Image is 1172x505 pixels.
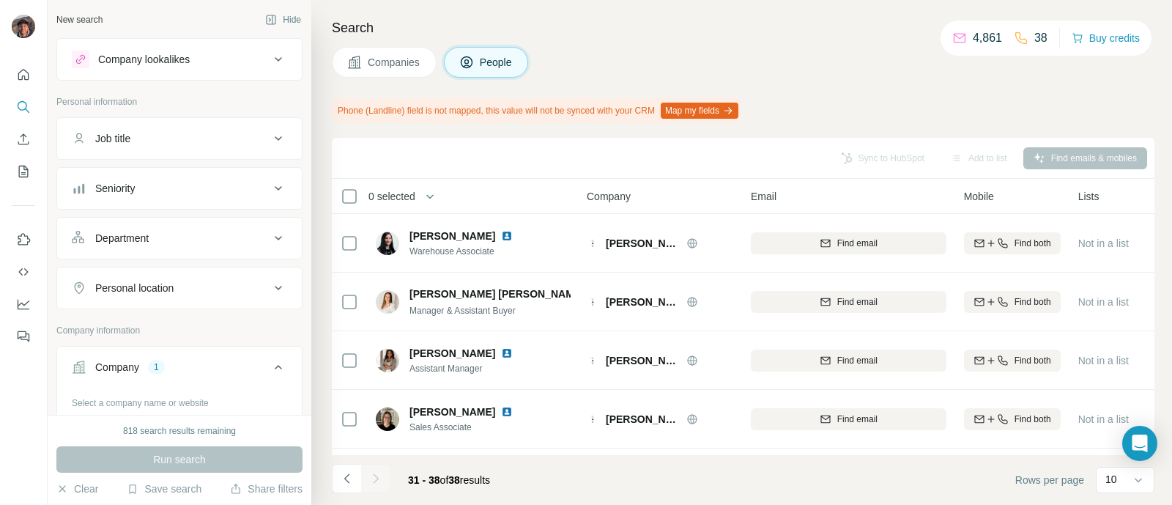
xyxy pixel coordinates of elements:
span: [PERSON_NAME] [409,346,495,361]
button: Department [57,221,302,256]
button: Buy credits [1072,28,1140,48]
button: Company1 [57,350,302,391]
span: Find both [1015,237,1051,250]
span: Assistant Manager [409,362,530,375]
img: Logo of Alice &amp; Wonder [587,355,598,366]
img: Avatar [376,232,399,255]
button: Job title [57,121,302,156]
span: Find both [1015,354,1051,367]
button: Use Surfe on LinkedIn [12,226,35,253]
div: 818 search results remaining [123,424,236,438]
img: Avatar [376,408,399,431]
button: Dashboard [12,291,35,317]
button: Map my fields [661,103,738,119]
span: Email [751,189,776,204]
div: Select a company name or website [72,391,287,410]
span: [PERSON_NAME] [409,229,495,243]
img: Logo of Alice &amp; Wonder [587,296,598,308]
h4: Search [332,18,1154,38]
div: Job title [95,131,130,146]
button: Use Surfe API [12,259,35,285]
button: Find email [751,350,946,372]
div: Personal location [95,281,174,295]
span: 0 selected [368,189,415,204]
span: [PERSON_NAME] &amp; Wonder [606,236,679,251]
button: Find email [751,291,946,313]
span: Find email [837,354,878,367]
span: 38 [448,474,460,486]
span: Find email [837,295,878,309]
span: [PERSON_NAME] &amp; Wonder [606,412,679,427]
button: Search [12,94,35,120]
span: [PERSON_NAME] &amp; Wonder [606,353,679,368]
img: LinkedIn logo [501,406,513,418]
button: My lists [12,158,35,185]
span: Sales Associate [409,421,530,434]
span: Find email [837,237,878,250]
button: Clear [56,482,98,496]
img: Avatar [12,15,35,38]
p: 38 [1034,29,1047,47]
span: Not in a list [1078,296,1129,308]
button: Enrich CSV [12,126,35,152]
span: of [440,474,449,486]
button: Personal location [57,270,302,306]
button: Hide [255,9,311,31]
button: Find both [964,408,1061,430]
div: Company lookalikes [98,52,190,67]
button: Find both [964,350,1061,372]
span: Companies [368,55,421,70]
div: Company [95,360,139,375]
p: 4,861 [973,29,1002,47]
button: Share filters [230,482,303,496]
span: [PERSON_NAME] [PERSON_NAME] [409,287,585,301]
span: People [480,55,513,70]
span: Company [587,189,631,204]
p: 10 [1105,472,1117,487]
img: Logo of Alice &amp; Wonder [587,413,598,425]
button: Find both [964,232,1061,254]
span: [PERSON_NAME] [409,405,495,419]
div: 1 [148,361,165,374]
button: Quick start [12,62,35,88]
span: 31 - 38 [408,474,440,486]
img: Avatar [376,290,399,314]
span: Warehouse Associate [409,245,530,258]
span: Find both [1015,295,1051,309]
span: Not in a list [1078,413,1129,425]
button: Feedback [12,323,35,350]
span: Rows per page [1015,473,1084,487]
div: Phone (Landline) field is not mapped, this value will not be synced with your CRM [332,98,741,123]
button: Seniority [57,171,302,206]
div: Seniority [95,181,135,196]
span: Not in a list [1078,237,1129,249]
p: Company information [56,324,303,337]
span: Find email [837,413,878,426]
div: Open Intercom Messenger [1122,426,1157,461]
span: [PERSON_NAME] &amp; Wonder [606,295,679,309]
img: LinkedIn logo [501,230,513,242]
span: Manager & Assistant Buyer [409,306,516,316]
button: Save search [127,482,201,496]
div: Department [95,231,149,246]
button: Find both [964,291,1061,313]
span: results [408,474,490,486]
span: Mobile [964,189,994,204]
div: New search [56,13,103,26]
button: Find email [751,232,946,254]
button: Find email [751,408,946,430]
img: Logo of Alice &amp; Wonder [587,237,598,249]
span: Lists [1078,189,1099,204]
span: Find both [1015,413,1051,426]
button: Navigate to previous page [332,464,361,493]
img: LinkedIn logo [501,347,513,359]
span: Not in a list [1078,355,1129,366]
img: Avatar [376,349,399,372]
p: Personal information [56,95,303,108]
button: Company lookalikes [57,42,302,77]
